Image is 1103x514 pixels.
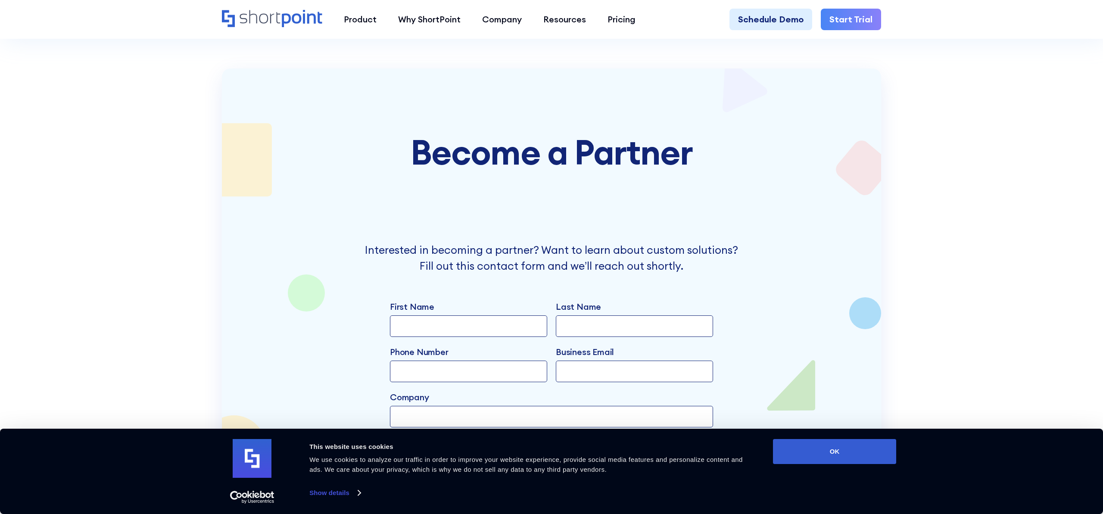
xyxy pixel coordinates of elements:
div: Product [344,13,377,26]
div: Pricing [608,13,636,26]
label: Business Email [556,346,614,358]
label: Company [390,391,713,404]
h2: Become a Partner [325,133,778,171]
a: Home [222,10,322,28]
div: Why ShortPoint [398,13,461,26]
label: Phone Number [390,346,547,358]
div: Resources [543,13,586,26]
a: Resources [533,9,597,30]
a: Schedule Demo [729,9,812,30]
div: This website uses cookies [309,442,754,452]
p: Interested in becoming a partner? Want to learn about custom solutions? Fill out this contact for... [363,242,740,274]
a: Company [471,9,533,30]
form: form [325,133,778,475]
a: Why ShortPoint [387,9,471,30]
button: OK [773,439,896,464]
label: First Name [390,300,547,313]
span: We use cookies to analyze our traffic in order to improve your website experience, provide social... [309,456,743,473]
a: Product [333,9,387,30]
label: Last Name [556,300,713,313]
a: Show details [309,486,360,499]
img: logo [233,439,271,478]
a: Pricing [597,9,646,30]
a: Usercentrics Cookiebot - opens in a new window [215,491,290,504]
a: Start Trial [821,9,881,30]
div: Company [482,13,522,26]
